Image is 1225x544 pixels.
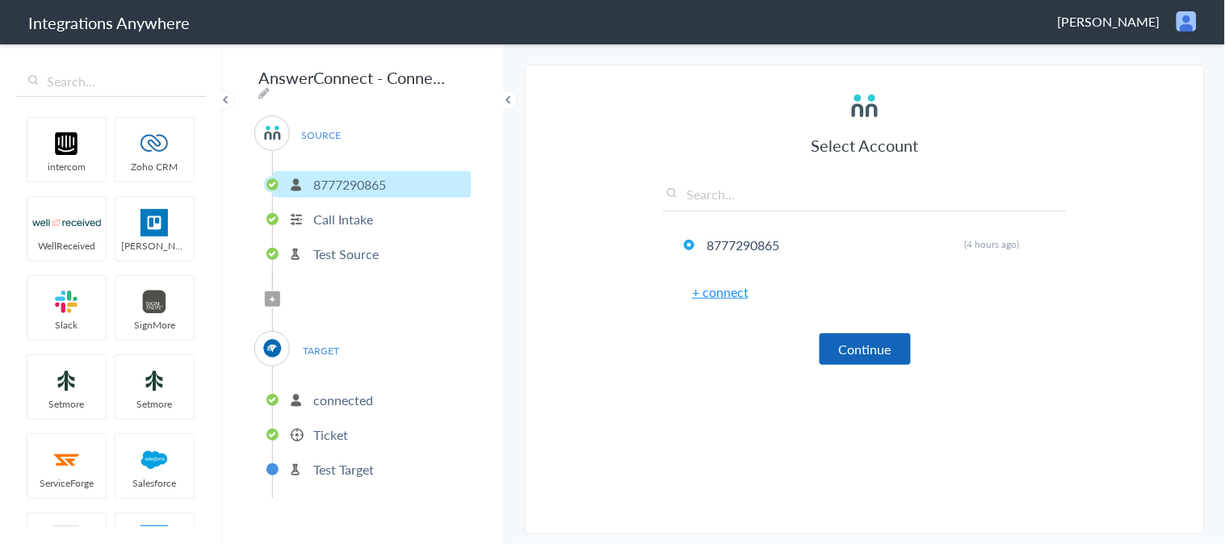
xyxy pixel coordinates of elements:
[663,185,1067,211] input: Search...
[291,124,352,146] span: SOURCE
[32,446,101,474] img: serviceforge-icon.png
[120,446,189,474] img: salesforce-logo.svg
[120,288,189,316] img: signmore-logo.png
[313,245,379,263] p: Test Source
[291,340,352,362] span: TARGET
[27,476,106,490] span: ServiceForge
[313,175,386,194] p: 8777290865
[27,397,106,411] span: Setmore
[27,239,106,253] span: WellReceived
[120,367,189,395] img: setmoreNew.jpg
[1058,12,1160,31] span: [PERSON_NAME]
[1177,11,1197,31] img: user.png
[965,237,1020,251] span: (4 hours ago)
[32,209,101,236] img: wr-logo.svg
[663,134,1067,157] h3: Select Account
[692,282,749,301] a: + connect
[115,239,194,253] span: [PERSON_NAME]
[16,66,206,97] input: Search...
[32,288,101,316] img: slack-logo.svg
[115,160,194,174] span: Zoho CRM
[115,397,194,411] span: Setmore
[849,90,881,122] img: answerconnect-logo.svg
[120,209,189,236] img: trello.png
[28,11,190,34] h1: Integrations Anywhere
[313,391,373,409] p: connected
[262,123,283,143] img: answerconnect-logo.svg
[32,130,101,157] img: intercom-logo.svg
[115,476,194,490] span: Salesforce
[313,460,374,479] p: Test Target
[313,425,348,444] p: Ticket
[120,130,189,157] img: zoho-logo.svg
[313,210,373,228] p: Call Intake
[32,367,101,395] img: setmoreNew.jpg
[115,318,194,332] span: SignMore
[27,160,106,174] span: intercom
[820,333,911,365] button: Continue
[262,338,283,358] img: connectwise.png
[27,318,106,332] span: Slack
